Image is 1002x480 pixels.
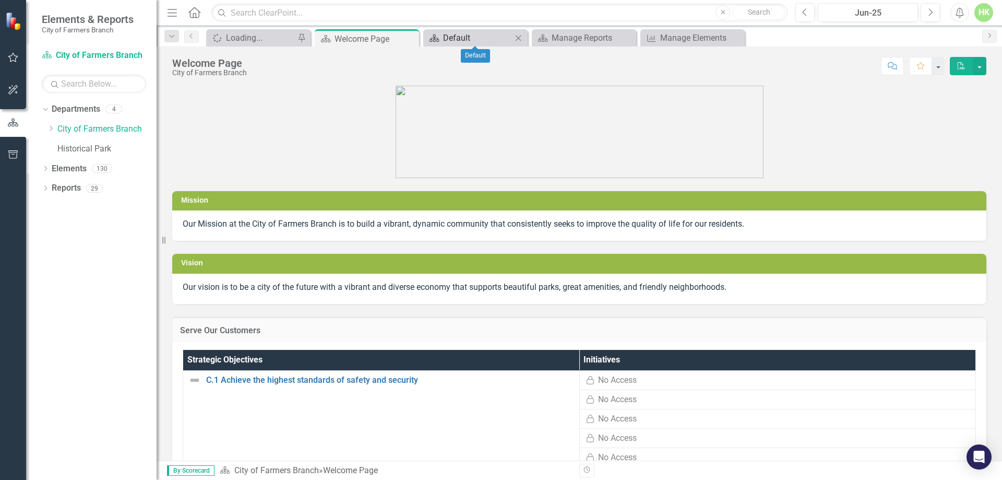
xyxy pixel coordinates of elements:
h3: Serve Our Customers [180,326,979,335]
h3: Mission [181,196,981,204]
div: » [220,465,571,477]
img: Not Defined [188,374,201,387]
span: Elements & Reports [42,13,134,26]
div: Welcome Page [335,32,416,45]
div: No Access [598,374,637,387]
div: No Access [598,413,637,425]
a: Reports [52,182,81,194]
div: 29 [86,184,103,193]
a: Default [426,31,512,44]
span: Search [748,8,770,16]
div: Manage Reports [552,31,634,44]
a: Departments [52,103,100,115]
p: Our Mission at the City of Farmers Branch is to build a vibrant, dynamic community that consisten... [183,218,976,230]
small: City of Farmers Branch [42,26,134,34]
a: Elements [52,163,87,175]
img: image.png [396,86,764,178]
div: No Access [598,432,637,444]
a: Historical Park [57,143,157,155]
span: By Scorecard [167,465,214,476]
div: Default [461,49,490,63]
h3: Vision [181,259,981,267]
div: Default [443,31,512,44]
div: Open Intercom Messenger [967,444,992,470]
a: City of Farmers Branch [42,50,146,62]
div: Manage Elements [660,31,742,44]
a: City of Farmers Branch [57,123,157,135]
img: ClearPoint Strategy [5,12,23,30]
div: No Access [598,394,637,406]
div: Jun-25 [821,7,914,19]
input: Search ClearPoint... [211,4,788,22]
div: City of Farmers Branch [172,69,247,77]
div: Welcome Page [323,465,378,475]
button: Jun-25 [818,3,918,22]
div: 130 [92,164,112,173]
a: Loading... [209,31,295,44]
div: Welcome Page [172,57,247,69]
a: Manage Elements [643,31,742,44]
div: No Access [598,452,637,464]
a: City of Farmers Branch [234,465,319,475]
div: Loading... [226,31,295,44]
button: HK [974,3,993,22]
button: Search [733,5,785,20]
p: Our vision is to be a city of the future with a vibrant and diverse economy that supports beautif... [183,282,976,294]
a: C.1 Achieve the highest standards of safety and security [206,376,574,385]
input: Search Below... [42,75,146,93]
div: 4 [105,105,122,114]
a: Manage Reports [534,31,634,44]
